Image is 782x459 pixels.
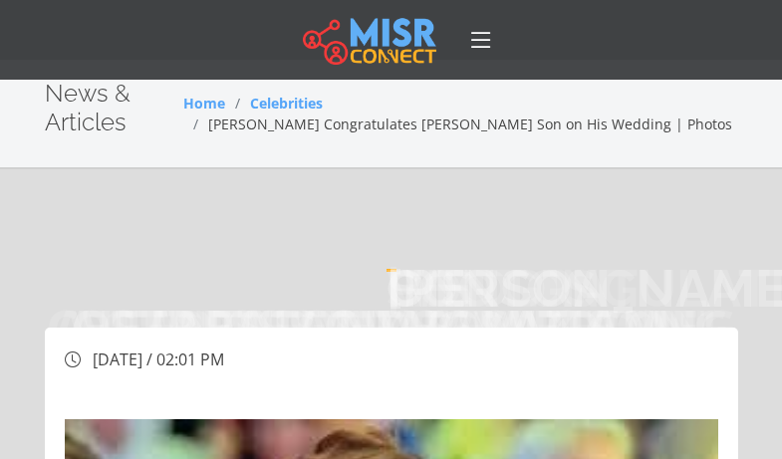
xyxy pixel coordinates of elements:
[183,94,225,113] a: Home
[45,79,130,136] span: News & Articles
[250,94,323,113] a: Celebrities
[303,15,436,65] img: main.misr_connect
[208,115,732,133] span: [PERSON_NAME] Congratulates [PERSON_NAME] Son on His Wedding | Photos
[93,348,224,370] span: [DATE] / 02:01 PM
